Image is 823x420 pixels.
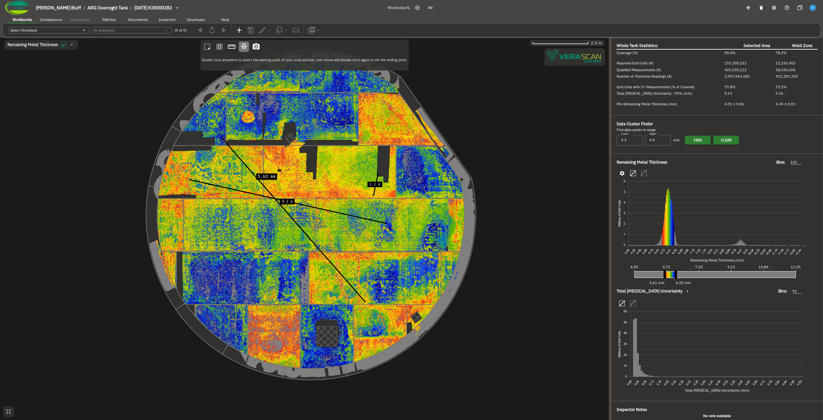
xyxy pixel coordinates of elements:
[776,159,785,166] span: Bins:
[102,17,116,22] span: Patches
[724,61,747,65] span: 157,200,522
[617,85,695,89] span: Grid Cells with 2+ Measurements (% of Covered)
[776,68,796,72] span: 58,550,506
[724,51,735,55] span: 90.0%
[724,68,747,72] span: 405,030,112
[61,42,67,48] img: icon in the dropdown
[685,388,750,393] span: Total [MEDICAL_DATA] Uncertainty (mm)
[88,5,128,11] span: ARG Overnight Tank
[159,17,176,22] span: Inspector
[7,42,58,47] span: Remaining Metal Thickness
[617,68,661,72] span: Qualified Measurements (#)
[776,51,787,55] span: 78.2%
[809,5,816,11] img: f6ffcea323530ad0f5eeb9c9447a59c5
[792,43,812,48] span: Weld Zone
[134,5,172,11] span: [DATE] KIR0001B2
[649,132,657,136] label: Upper
[93,28,115,33] i: No Snapshots
[5,1,31,15] img: Company Logo
[36,5,172,11] nav: breadcrumb
[743,43,770,48] span: Selected Area
[724,102,744,106] span: 4.01 ± 0.06
[617,61,654,65] span: Reported Grid Cells (#)
[546,50,603,63] img: Verascope qualified watermark
[724,85,735,89] span: 77.8%
[673,138,680,143] span: mm
[221,17,229,22] span: Help
[776,102,795,106] span: 4.45 ± 0.03
[10,28,37,33] i: Select Workbook
[388,5,410,11] span: Window 1 of 1
[591,40,602,46] span: 2.5 m
[617,127,818,133] div: Find data points in range
[776,85,787,89] span: 72.2%
[721,137,732,143] span: Clear
[33,3,185,13] button: breadcrumb
[130,5,132,11] li: /
[40,17,62,22] span: Comparisons
[36,5,81,11] span: [PERSON_NAME] Bluff
[617,121,653,127] span: Data Cluster Finder
[778,288,787,294] span: Bins:
[617,159,667,166] span: Remaining Metal Thickness
[175,28,187,33] span: (0 of 0)
[776,74,798,79] span: 421,287,250
[128,17,148,22] span: Documents
[187,17,205,22] span: Developer
[617,91,692,96] span: Total [MEDICAL_DATA] Uncertainty - 99% (mm)
[776,61,796,65] span: 22,332,402
[617,43,658,48] span: Whole Tank Statistics:
[13,17,32,22] span: Workbooks
[724,91,732,96] span: 0.13
[694,137,702,143] span: Find
[776,91,783,96] span: 0.16
[724,74,750,79] span: 2,997,064,582
[713,136,739,145] button: Clear
[685,136,711,145] button: Find
[617,74,672,79] span: Number of Thickness Readings (#)
[621,132,629,136] label: Lower
[617,289,682,294] span: Total [MEDICAL_DATA] Uncertainty
[703,414,731,418] b: No note available
[84,5,85,11] li: /
[617,51,638,55] span: Coverage (%)
[617,407,647,412] span: Inspector Notes
[202,57,407,63] p: Double click anywhere to select the starting point of your cross section, then move and double cl...
[690,258,744,263] span: Remaining Metal Thickness (mm)
[617,102,677,106] span: Min Remaining Metal Thickness (mm)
